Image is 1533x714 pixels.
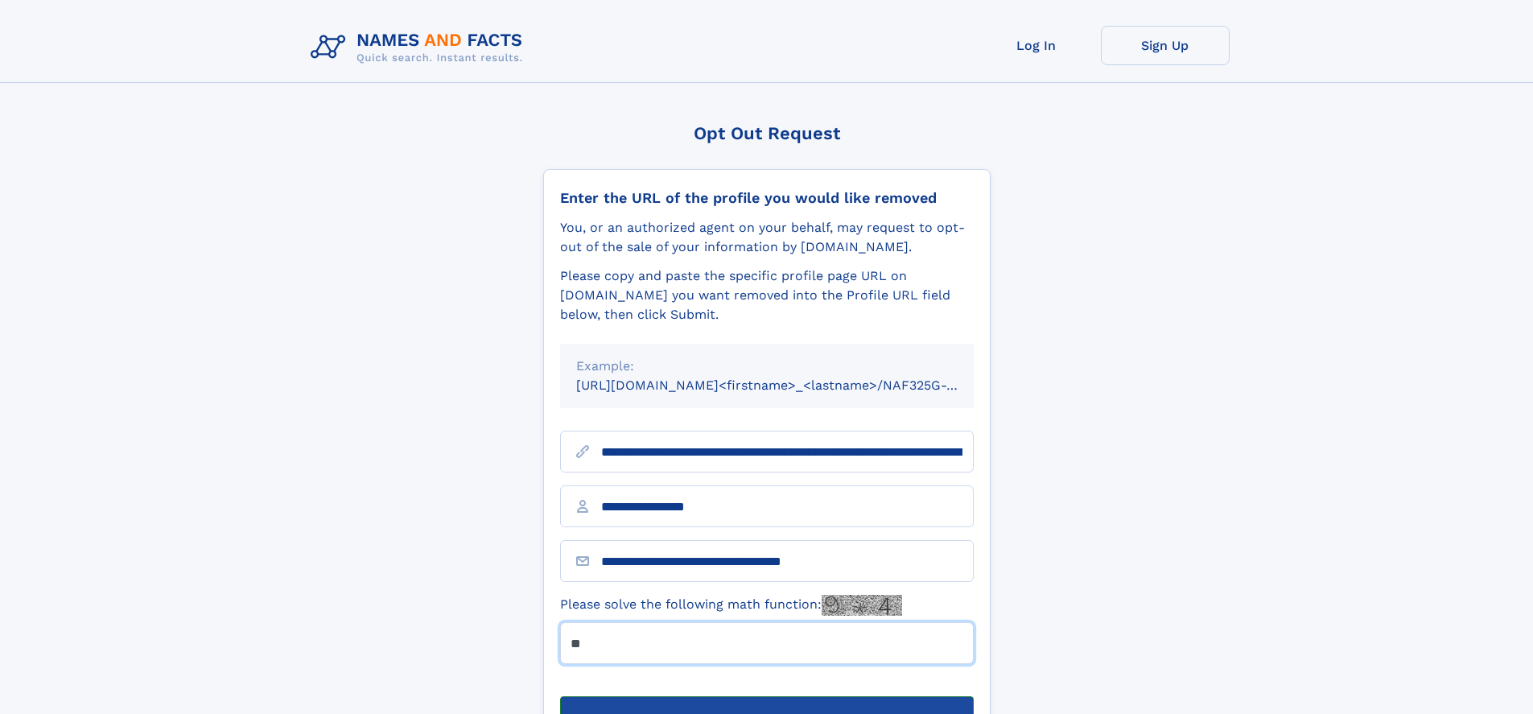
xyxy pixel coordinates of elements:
[560,189,974,207] div: Enter the URL of the profile you would like removed
[560,218,974,257] div: You, or an authorized agent on your behalf, may request to opt-out of the sale of your informatio...
[1101,26,1230,65] a: Sign Up
[560,595,902,616] label: Please solve the following math function:
[576,357,958,376] div: Example:
[543,123,991,143] div: Opt Out Request
[972,26,1101,65] a: Log In
[560,266,974,324] div: Please copy and paste the specific profile page URL on [DOMAIN_NAME] you want removed into the Pr...
[576,378,1004,393] small: [URL][DOMAIN_NAME]<firstname>_<lastname>/NAF325G-xxxxxxxx
[304,26,536,69] img: Logo Names and Facts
